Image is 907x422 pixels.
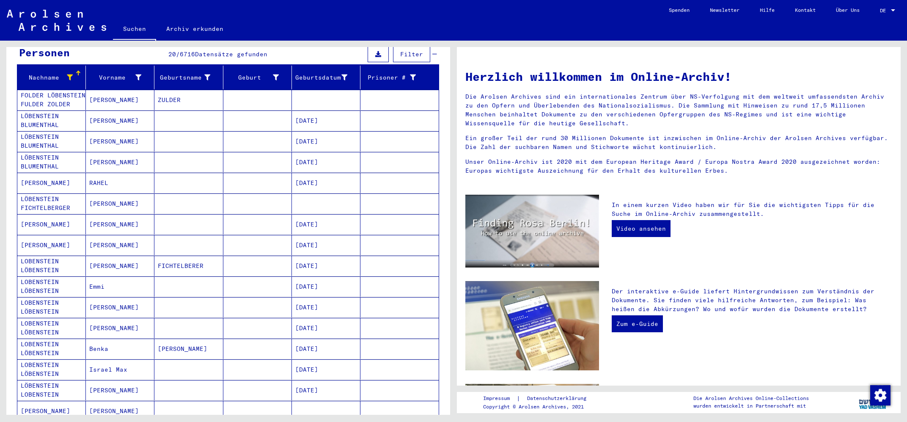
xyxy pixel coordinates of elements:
div: Nachname [21,73,73,82]
mat-cell: [DATE] [292,359,360,380]
mat-header-cell: Geburt‏ [223,66,292,89]
div: Geburtsdatum [295,71,360,84]
div: Prisoner # [364,71,429,84]
img: Arolsen_neg.svg [7,10,106,31]
mat-cell: Emmi [86,276,154,297]
mat-cell: [PERSON_NAME] [86,401,154,421]
span: Datensätze gefunden [195,50,267,58]
mat-cell: LÖBENSTEIN BLUMENTHAL [17,131,86,152]
mat-cell: [PERSON_NAME] [86,110,154,131]
mat-cell: [DATE] [292,380,360,400]
mat-header-cell: Prisoner # [360,66,439,89]
mat-cell: [DATE] [292,297,360,317]
mat-cell: [PERSON_NAME] [86,193,154,214]
p: Ein großer Teil der rund 30 Millionen Dokumente ist inzwischen im Online-Archiv der Arolsen Archi... [465,134,892,152]
mat-cell: LOBENSTEIN LÖBENSTEIN [17,359,86,380]
a: Archiv erkunden [156,19,234,39]
a: Suchen [113,19,156,41]
span: DE [880,8,889,14]
span: / [176,50,180,58]
p: wurden entwickelt in Partnerschaft mit [693,402,809,410]
mat-cell: LOBENSTEIN LÖBENSTEIN [17,276,86,297]
span: Filter [400,50,423,58]
p: In einem kurzen Video haben wir für Sie die wichtigsten Tipps für die Suche im Online-Archiv zusa... [612,201,892,218]
mat-cell: LÖBENSTEIN FICHTELBERGER [17,193,86,214]
h1: Herzlich willkommen im Online-Archiv! [465,68,892,86]
a: Zum e-Guide [612,315,663,332]
mat-cell: [PERSON_NAME] [17,235,86,255]
div: Geburt‏ [227,71,291,84]
div: Vorname [89,71,154,84]
p: Copyright © Arolsen Archives, 2021 [483,403,596,411]
mat-cell: [DATE] [292,256,360,276]
mat-cell: [DATE] [292,173,360,193]
mat-header-cell: Vorname [86,66,154,89]
div: | [483,394,596,403]
div: Geburtsdatum [295,73,347,82]
div: Vorname [89,73,141,82]
div: Nachname [21,71,85,84]
mat-header-cell: Geburtsdatum [292,66,360,89]
mat-cell: [DATE] [292,318,360,338]
mat-header-cell: Nachname [17,66,86,89]
mat-cell: LÖBENSTEIN BLUMENTHAL [17,110,86,131]
mat-cell: [DATE] [292,339,360,359]
div: Geburtsname [158,73,210,82]
mat-cell: [PERSON_NAME] [86,214,154,234]
mat-cell: [DATE] [292,235,360,255]
mat-cell: LOBENSTEIN LÖBENSTEIN [17,297,86,317]
mat-cell: [PERSON_NAME] [86,297,154,317]
mat-cell: [PERSON_NAME] [17,173,86,193]
a: Impressum [483,394,517,403]
p: Die Arolsen Archives Online-Collections [693,394,809,402]
div: Geburt‏ [227,73,279,82]
img: Zustimmung ändern [870,385,891,405]
mat-cell: [PERSON_NAME] [86,152,154,172]
mat-cell: [DATE] [292,152,360,172]
mat-cell: [PERSON_NAME] [86,380,154,400]
button: Filter [393,46,430,62]
mat-cell: ZULDER [154,90,223,110]
mat-cell: [PERSON_NAME] [154,339,223,359]
img: yv_logo.png [857,392,889,413]
mat-cell: LOBENSTEIN LÖBENSTEIN [17,339,86,359]
p: Der interaktive e-Guide liefert Hintergrundwissen zum Verständnis der Dokumente. Sie finden viele... [612,287,892,314]
mat-cell: LÖBENSTEIN BLUMENTHAL [17,152,86,172]
p: Unser Online-Archiv ist 2020 mit dem European Heritage Award / Europa Nostra Award 2020 ausgezeic... [465,157,892,175]
mat-cell: [PERSON_NAME] [86,256,154,276]
img: video.jpg [465,195,599,268]
span: 20 [168,50,176,58]
mat-cell: RAHEL [86,173,154,193]
mat-cell: LOBENSTEIN LÖBENSTEIN [17,318,86,338]
mat-cell: LOBENSTEIN LÖBENSTEIN [17,256,86,276]
img: eguide.jpg [465,281,599,370]
div: Personen [19,45,70,60]
a: Video ansehen [612,220,671,237]
p: Die Arolsen Archives sind ein internationales Zentrum über NS-Verfolgung mit dem weltweit umfasse... [465,92,892,128]
mat-cell: FOLDER LÖBENSTEIN FULDER ZOLDER [17,90,86,110]
mat-header-cell: Geburtsname [154,66,223,89]
mat-cell: [PERSON_NAME] [86,131,154,152]
mat-cell: [DATE] [292,131,360,152]
mat-cell: FICHTELBERER [154,256,223,276]
mat-cell: [DATE] [292,276,360,297]
mat-cell: [PERSON_NAME] [86,318,154,338]
div: Geburtsname [158,71,223,84]
mat-cell: [PERSON_NAME] [86,235,154,255]
a: Datenschutzerklärung [520,394,596,403]
div: Zustimmung ändern [870,385,890,405]
mat-cell: LÖBENSTEIN LOBENSTEIN [17,380,86,400]
mat-cell: [PERSON_NAME] [17,401,86,421]
mat-cell: [DATE] [292,110,360,131]
mat-cell: Israel Max [86,359,154,380]
mat-cell: [PERSON_NAME] [17,214,86,234]
mat-cell: [PERSON_NAME] [86,90,154,110]
mat-cell: [DATE] [292,214,360,234]
div: Prisoner # [364,73,416,82]
mat-cell: Benka [86,339,154,359]
span: 6716 [180,50,195,58]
